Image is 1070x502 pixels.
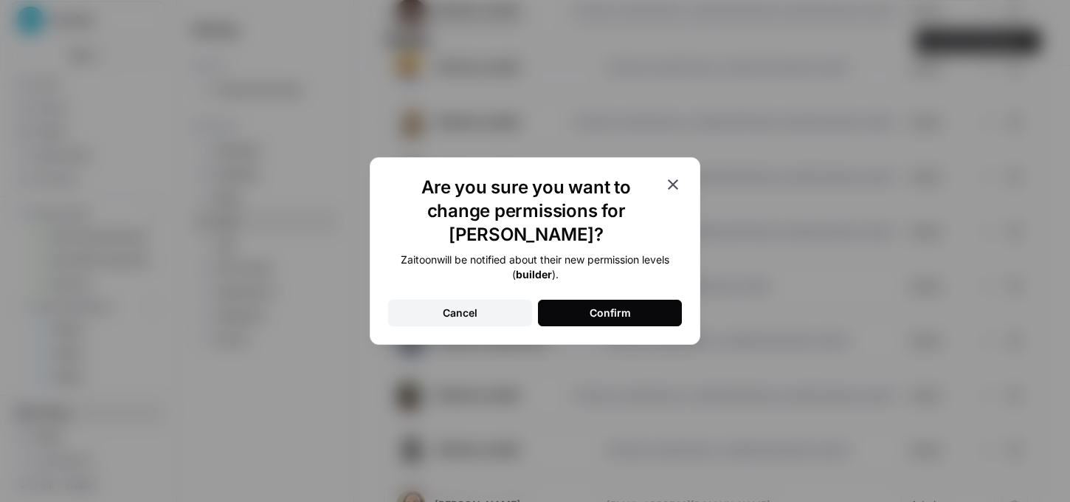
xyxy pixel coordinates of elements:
[590,306,631,320] div: Confirm
[388,300,532,326] button: Cancel
[516,268,552,281] b: builder
[388,252,682,282] div: Zaitoon will be notified about their new permission levels ( ).
[538,300,682,326] button: Confirm
[388,176,664,247] h1: Are you sure you want to change permissions for [PERSON_NAME]?
[443,306,477,320] div: Cancel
